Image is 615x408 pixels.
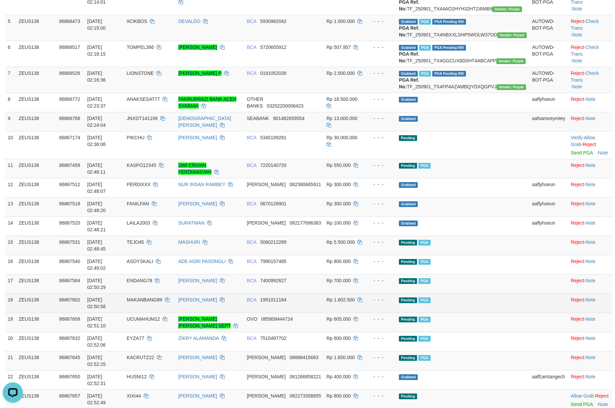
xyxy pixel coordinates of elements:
[87,297,106,309] span: [DATE] 02:50:58
[399,355,417,361] span: Pending
[568,332,612,351] td: ·
[368,316,394,322] div: - - -
[572,6,582,11] a: Note
[568,255,612,274] td: ·
[127,135,145,140] span: PIKCHU
[87,45,106,57] span: [DATE] 02:16:15
[290,220,321,226] span: Copy 082177696363 to clipboard
[178,239,200,245] a: MASHURI
[571,150,593,155] a: Send PGA
[399,116,418,122] span: Grabbed
[368,373,394,380] div: - - -
[571,135,583,140] a: Verify
[419,45,431,51] span: Marked by aafpengsreynich
[326,182,351,187] span: Rp 300.000
[59,96,80,102] span: 86866772
[568,41,612,67] td: · ·
[127,96,160,102] span: ANAKSESAT77
[529,178,568,197] td: aaflyhoeun
[127,201,149,206] span: FANILFAN
[368,354,394,361] div: - - -
[127,70,154,76] span: LIONSTONE
[571,182,584,187] a: Reject
[571,402,593,407] a: Send PGA
[127,45,154,50] span: TOMPEL366
[399,182,418,188] span: Grabbed
[247,201,256,206] span: BCA
[568,93,612,112] td: ·
[419,19,431,25] span: Marked by aafpengsreynich
[399,163,417,169] span: Pending
[247,336,256,341] span: BCA
[87,135,106,147] span: [DATE] 02:36:06
[5,370,16,389] td: 22
[260,70,287,76] span: Copy 0191052039 to clipboard
[571,355,584,360] a: Reject
[260,239,287,245] span: Copy 5060212289 to clipboard
[571,393,594,399] a: Allow Grab
[127,19,147,24] span: IICIKBOS
[5,159,16,178] td: 11
[247,182,286,187] span: [PERSON_NAME]
[529,41,568,67] td: AUTOWD-BOT-PGA
[87,182,106,194] span: [DATE] 02:48:07
[571,135,595,147] a: Allow Grab
[5,112,16,131] td: 9
[572,84,582,89] a: Note
[571,201,584,206] a: Reject
[496,58,526,64] span: Vendor URL: https://trx4.1velocity.biz
[16,274,56,293] td: ZEUS138
[568,351,612,370] td: ·
[5,313,16,332] td: 19
[399,240,417,245] span: Pending
[572,32,582,37] a: Note
[5,255,16,274] td: 16
[87,201,106,213] span: [DATE] 02:48:20
[5,178,16,197] td: 12
[87,116,106,128] span: [DATE] 02:24:04
[326,70,355,76] span: Rp 2.500.000
[571,96,584,102] a: Reject
[399,317,417,322] span: Pending
[529,370,568,389] td: aafEamtangech
[247,355,286,360] span: [PERSON_NAME]
[59,116,80,121] span: 86866788
[247,163,256,168] span: BCA
[178,297,217,302] a: [PERSON_NAME]
[326,355,355,360] span: Rp 1.650.000
[396,15,529,41] td: TF_250901_TX4NBXXLSHP5WOLW37OD
[59,163,80,168] span: 86867458
[59,135,80,140] span: 86867174
[368,277,394,284] div: - - -
[59,70,80,76] span: 86866526
[178,278,217,283] a: [PERSON_NAME]
[87,259,106,271] span: [DATE] 02:49:02
[178,393,217,399] a: [PERSON_NAME]
[399,25,419,37] b: PGA Ref. No:
[368,18,394,25] div: - - -
[16,67,56,93] td: ZEUS138
[568,15,612,41] td: · ·
[571,70,599,83] a: Check Trans
[247,278,256,283] span: BCA
[247,239,256,245] span: BCA
[326,336,351,341] span: Rp 600.000
[396,41,529,67] td: TF_250901_TX4GGCUX8D0HT4ABCAPP
[16,131,56,159] td: ZEUS138
[178,355,217,360] a: [PERSON_NAME]
[59,316,80,322] span: 86867608
[399,297,417,303] span: Pending
[399,97,418,103] span: Grabbed
[568,216,612,236] td: ·
[87,355,106,367] span: [DATE] 02:52:25
[418,355,430,361] span: Marked by aafchomsokheang
[59,259,80,264] span: 86867540
[585,336,595,341] a: Note
[432,45,466,51] span: PGA Pending
[178,19,201,24] a: DEVALDO
[571,239,584,245] a: Reject
[290,355,319,360] span: Copy 08888415683 to clipboard
[87,316,106,328] span: [DATE] 02:51:10
[5,274,16,293] td: 17
[127,163,156,168] span: KASPO12345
